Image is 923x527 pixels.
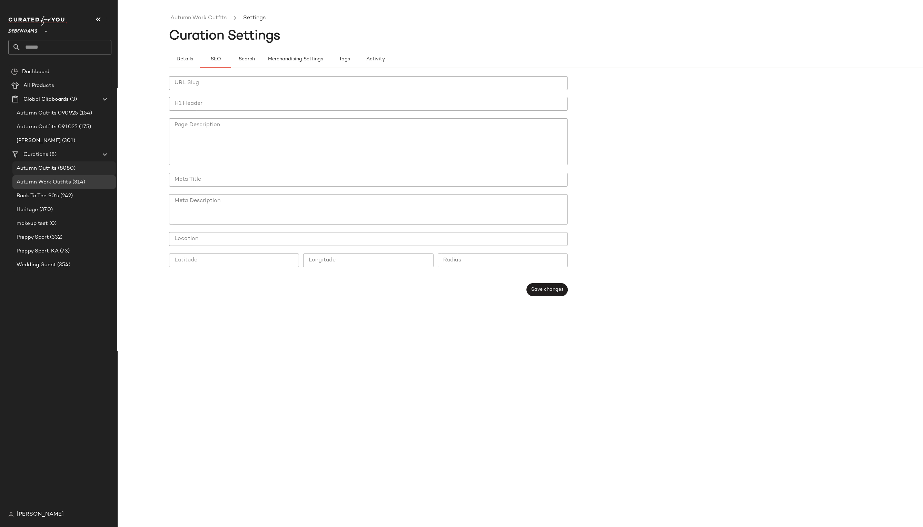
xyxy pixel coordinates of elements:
[57,165,76,172] span: (8080)
[17,261,56,269] span: Wedding Guest
[8,16,67,26] img: cfy_white_logo.C9jOOHJF.svg
[78,109,92,117] span: (154)
[38,206,53,214] span: (370)
[59,247,70,255] span: (73)
[210,57,221,62] span: SEO
[366,57,385,62] span: Activity
[17,206,38,214] span: Heritage
[11,68,18,75] img: svg%3e
[78,123,91,131] span: (175)
[17,178,71,186] span: Autumn Work Outfits
[23,151,48,159] span: Curations
[49,233,63,241] span: (332)
[268,57,323,62] span: Merchandising Settings
[527,283,568,296] button: Save changes
[17,165,57,172] span: Autumn Outfits
[22,68,49,76] span: Dashboard
[170,14,227,23] a: Autumn Work Outfits
[17,123,78,131] span: Autumn Outfits 091025
[17,220,48,228] span: makeup test
[17,109,78,117] span: Autumn Outfits 090925
[23,82,54,90] span: All Products
[59,192,73,200] span: (242)
[17,510,64,519] span: [PERSON_NAME]
[339,57,350,62] span: Tags
[61,137,76,145] span: (301)
[17,247,59,255] span: Preppy Sport: KA
[17,192,59,200] span: Back To The 90's
[531,287,564,292] span: Save changes
[17,137,61,145] span: [PERSON_NAME]
[71,178,86,186] span: (314)
[8,512,14,517] img: svg%3e
[176,57,193,62] span: Details
[238,57,255,62] span: Search
[56,261,71,269] span: (354)
[48,220,57,228] span: (0)
[242,14,267,23] li: Settings
[48,151,56,159] span: (8)
[169,29,280,43] span: Curation Settings
[23,96,69,103] span: Global Clipboards
[8,23,38,36] span: Debenhams
[17,233,49,241] span: Preppy Sport
[69,96,77,103] span: (3)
